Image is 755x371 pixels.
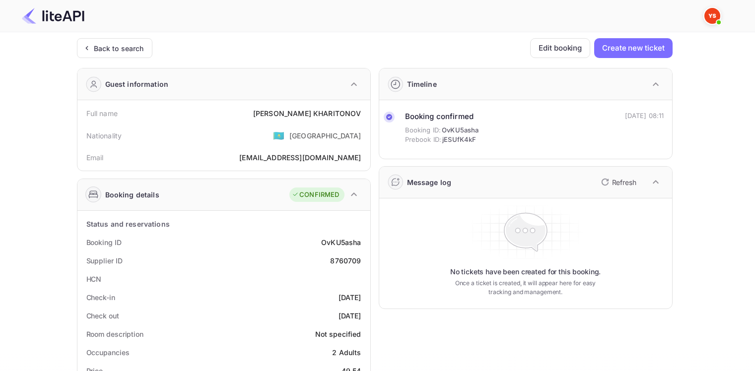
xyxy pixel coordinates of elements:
[321,237,361,247] div: OvKU5asha
[86,329,143,339] div: Room description
[339,310,361,321] div: [DATE]
[94,43,144,54] div: Back to search
[273,126,284,144] span: United States
[86,274,102,284] div: HCN
[86,255,123,266] div: Supplier ID
[530,38,590,58] button: Edit booking
[289,130,361,141] div: [GEOGRAPHIC_DATA]
[105,79,169,89] div: Guest information
[105,189,159,200] div: Booking details
[86,219,170,229] div: Status and reservations
[86,152,104,163] div: Email
[22,8,84,24] img: LiteAPI Logo
[612,177,636,187] p: Refresh
[405,125,441,135] span: Booking ID:
[86,237,122,247] div: Booking ID
[86,292,115,303] div: Check-in
[239,152,361,163] div: [EMAIL_ADDRESS][DOMAIN_NAME]
[86,108,118,119] div: Full name
[292,190,339,200] div: CONFIRMED
[405,111,479,123] div: Booking confirmed
[332,347,361,358] div: 2 Adults
[253,108,361,119] div: [PERSON_NAME] KHARITONOV
[315,329,361,339] div: Not specified
[450,267,601,277] p: No tickets have been created for this booking.
[595,174,640,190] button: Refresh
[442,135,476,145] span: jESUfK4kF
[442,125,479,135] span: OvKU5asha
[86,347,130,358] div: Occupancies
[594,38,672,58] button: Create new ticket
[330,255,361,266] div: 8760709
[339,292,361,303] div: [DATE]
[407,177,452,187] div: Message log
[625,111,664,121] div: [DATE] 08:11
[407,79,437,89] div: Timeline
[405,135,442,145] span: Prebook ID:
[704,8,720,24] img: Yandex Support
[86,130,122,141] div: Nationality
[447,279,604,297] p: Once a ticket is created, it will appear here for easy tracking and management.
[86,310,119,321] div: Check out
